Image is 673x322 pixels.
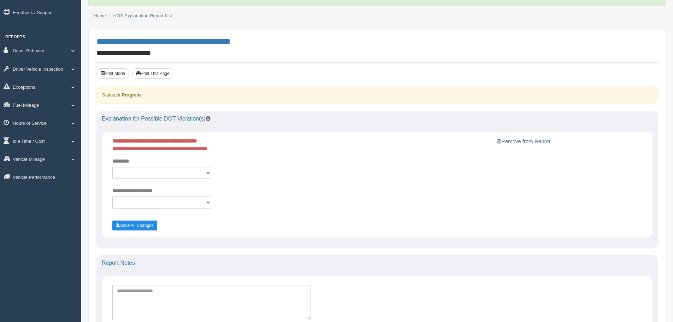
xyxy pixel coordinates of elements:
[96,68,129,79] button: Print Mode
[495,137,553,146] button: Remove from Report
[132,68,173,79] button: Print This Page
[96,86,658,104] div: Status:
[96,255,658,271] div: Report Notes
[94,13,106,18] a: Home
[112,221,157,230] button: Save
[96,111,658,127] div: Explanation for Possible DOT Violation(s)
[116,92,142,98] strong: In Progress
[113,13,172,18] a: HOS Explanation Report List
